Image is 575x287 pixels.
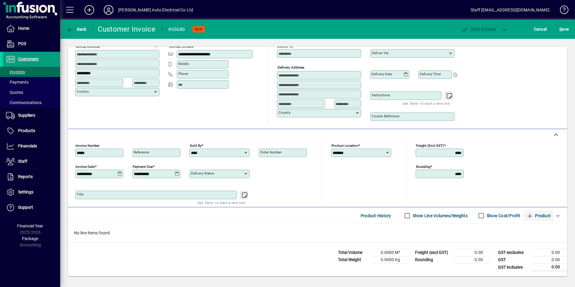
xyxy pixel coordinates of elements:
div: #55680 [168,25,185,34]
td: 0.00 [531,249,567,256]
a: Products [3,123,60,138]
button: Product History [358,210,394,221]
a: Settings [3,185,60,200]
a: View on map [142,39,151,49]
div: Staff [EMAIL_ADDRESS][DOMAIN_NAME] [471,5,549,15]
span: Product History [361,211,391,221]
mat-label: Instructions [372,93,390,97]
a: Home [3,21,60,36]
span: Settings [18,190,33,194]
mat-label: Product location [331,143,358,148]
mat-label: Payment due [133,165,153,169]
button: Product [523,210,554,221]
button: Save [558,24,570,35]
button: Profile [99,5,118,15]
span: Back [66,27,87,32]
mat-label: Country [77,89,89,94]
td: 0.00 [454,249,490,256]
span: Communications [6,100,42,105]
mat-hint: Use 'Enter' to start a new line [198,199,245,206]
mat-label: Freight (excl GST) [416,143,444,148]
mat-label: Delivery time [420,72,441,76]
mat-hint: Use 'Enter' to start a new line [402,100,450,107]
span: Product [526,211,551,221]
mat-label: Reference [134,150,149,154]
mat-label: Delivery date [372,72,392,76]
div: [PERSON_NAME] Auto Electrical Co Ltd [118,5,193,15]
span: Customers [18,57,38,61]
button: Post & Email [458,24,499,35]
mat-label: Deliver via [372,51,388,55]
span: Financial Year [17,224,43,228]
td: 0.00 [531,264,567,271]
button: Add [80,5,99,15]
span: ave [559,24,569,34]
a: Staff [3,154,60,169]
span: Suppliers [18,113,35,118]
a: Quotes [3,87,60,97]
span: Home [18,26,29,31]
a: Financials [3,139,60,154]
span: S [559,27,562,32]
a: Invoices [3,67,60,77]
span: Reports [18,174,33,179]
td: GST exclusive [495,249,531,256]
app-page-header-button: Back [60,24,93,35]
a: Knowledge Base [555,1,567,21]
span: Cancel [534,24,547,34]
span: Quotes [6,90,23,95]
span: Staff [18,159,27,164]
mat-label: Phone [178,72,188,76]
a: Reports [3,169,60,184]
a: POS [3,36,60,51]
a: Support [3,200,60,215]
mat-label: Country [278,110,291,115]
mat-label: Mobile [178,62,189,66]
td: GST [495,256,531,264]
button: Cancel [532,24,549,35]
div: Customer Invoice [98,24,156,34]
span: POS [18,41,26,46]
div: No line items found [68,224,567,242]
mat-label: Title [77,192,84,196]
td: 0.00 [531,256,567,264]
td: 0.0000 M³ [371,249,407,256]
mat-label: Invoice number [75,143,100,148]
mat-label: Delivery status [191,171,214,175]
label: Show Cost/Profit [485,213,520,219]
a: Payments [3,77,60,87]
span: Financials [18,143,37,148]
mat-label: Sold by [190,143,201,148]
td: Total Volume [335,249,371,256]
span: Package [22,236,38,241]
a: Suppliers [3,108,60,123]
mat-label: Invoice date [75,165,95,169]
mat-label: Order number [260,150,282,154]
span: Support [18,205,33,210]
mat-label: Courier Reference [372,114,399,118]
button: Copy to Delivery address [151,40,161,49]
a: Communications [3,97,60,108]
td: Freight (excl GST) [412,249,454,256]
span: ost & Email [461,27,496,32]
span: P [471,27,474,32]
span: NEW [195,27,202,31]
span: Products [18,128,35,133]
span: Invoices [6,69,25,74]
td: 0.0000 Kg [371,256,407,264]
td: 0.00 [454,256,490,264]
td: Rounding [412,256,454,264]
td: Total Weight [335,256,371,264]
mat-label: Rounding [416,165,430,169]
label: Show Line Volumes/Weights [411,213,468,219]
span: Payments [6,80,29,85]
td: GST inclusive [495,264,531,271]
button: Back [65,24,88,35]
